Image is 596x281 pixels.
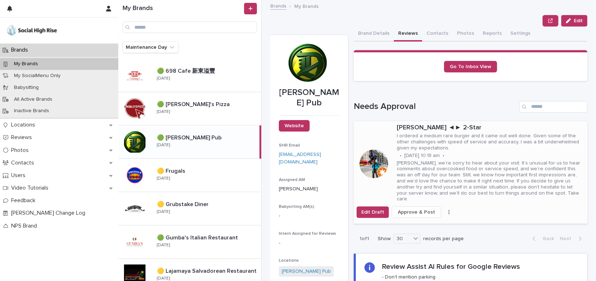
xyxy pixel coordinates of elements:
[118,59,261,92] a: 🟢 698 Cafe 新東溢豐🟢 698 Cafe 新東溢豐 [DATE]
[450,64,491,69] span: Go To Inbox View
[6,23,58,38] img: o5DnuTxEQV6sW9jFYBBf
[279,258,299,263] span: Locations
[123,5,243,13] h1: My Brands
[8,122,41,128] p: Locations
[118,159,261,192] a: 🟡 Frugals🟡 Frugals [DATE]
[8,47,34,53] p: Brands
[118,192,261,225] a: 🟡 Grubstake Diner🟡 Grubstake Diner [DATE]
[354,101,516,112] h1: Needs Approval
[157,166,187,175] p: 🟡 Frugals
[8,73,66,79] p: My SocialMenu Only
[157,200,210,208] p: 🟡 Grubstake Diner
[561,15,587,27] button: Edit
[398,209,435,216] span: Approve & Post
[397,133,585,151] p: I ordered a medium rare burger and it came out well done. Given some of the other challenges with...
[157,66,216,75] p: 🟢 698 Cafe 新東溢豐
[8,96,58,103] p: All Active Brands
[118,92,261,125] a: 🟢 [PERSON_NAME]'s Pizza🟢 [PERSON_NAME]'s Pizza [DATE]
[157,109,170,114] p: [DATE]
[382,262,520,271] h2: Review Assist AI Rules for Google Reviews
[354,121,587,224] a: [PERSON_NAME] ◄► 2-StarI ordered a medium rare burger and it came out well done. Given some of th...
[279,205,314,209] span: Babysitting AM(s)
[400,153,401,159] p: •
[294,2,319,10] p: My Brands
[285,123,304,128] span: Website
[157,76,170,81] p: [DATE]
[157,276,170,281] p: [DATE]
[282,268,331,275] a: [PERSON_NAME] Pub
[394,235,411,243] div: 30
[574,18,583,23] span: Edit
[8,210,91,216] p: [PERSON_NAME] Change Log
[118,225,261,259] a: 🟢 Gumba's Italian Restaurant🟢 Gumba's Italian Restaurant [DATE]
[123,42,179,53] button: Maintenance Day
[422,27,453,42] button: Contacts
[8,61,44,67] p: My Brands
[444,61,497,72] a: Go To Inbox View
[357,206,389,218] button: Edit Draft
[539,236,554,241] span: Back
[279,178,305,182] span: Assigned AM
[404,153,440,159] p: [DATE] 10:18 am
[270,1,286,10] a: Brands
[560,236,576,241] span: Next
[157,243,170,248] p: [DATE]
[8,108,55,114] p: Inactive Brands
[8,134,38,141] p: Reviews
[394,27,422,42] button: Reviews
[392,206,441,218] button: Approve & Post
[8,197,41,204] p: Feedback
[443,153,444,159] p: •
[8,147,34,154] p: Photos
[157,209,170,214] p: [DATE]
[527,235,557,242] button: Back
[279,152,321,165] a: [EMAIL_ADDRESS][DOMAIN_NAME]
[279,212,339,220] p: -
[118,125,261,159] a: 🟢 [PERSON_NAME] Pub🟢 [PERSON_NAME] Pub [DATE]
[8,172,31,179] p: Users
[397,160,585,203] p: [PERSON_NAME], we’re sorry to hear about your visit. It’s unusual for us to hear comments about o...
[519,101,587,113] input: Search
[506,27,535,42] button: Settings
[279,239,339,247] p: -
[478,27,506,42] button: Reports
[8,85,44,91] p: Babysitting
[157,233,239,241] p: 🟢 Gumba's Italian Restaurant
[157,133,223,141] p: 🟢 [PERSON_NAME] Pub
[397,124,585,132] p: [PERSON_NAME] ◄► 2-Star
[123,22,257,33] input: Search
[354,27,394,42] button: Brand Details
[279,232,336,236] span: Intern Assigned for Reviews
[453,27,478,42] button: Photos
[279,185,339,193] p: [PERSON_NAME]
[557,235,587,242] button: Next
[8,223,43,229] p: NPS Brand
[279,143,300,148] span: SHR Email
[361,209,384,216] span: Edit Draft
[279,87,339,108] p: [PERSON_NAME] Pub
[157,143,170,148] p: [DATE]
[423,236,464,242] p: records per page
[157,100,231,108] p: 🟢 [PERSON_NAME]'s Pizza
[279,120,310,132] a: Website
[378,236,391,242] p: Show
[157,266,258,275] p: 🟡 Lajamaya Salvadorean Restaurant
[157,176,170,181] p: [DATE]
[8,159,40,166] p: Contacts
[8,185,54,191] p: Video Tutorials
[354,230,375,248] p: 1 of 1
